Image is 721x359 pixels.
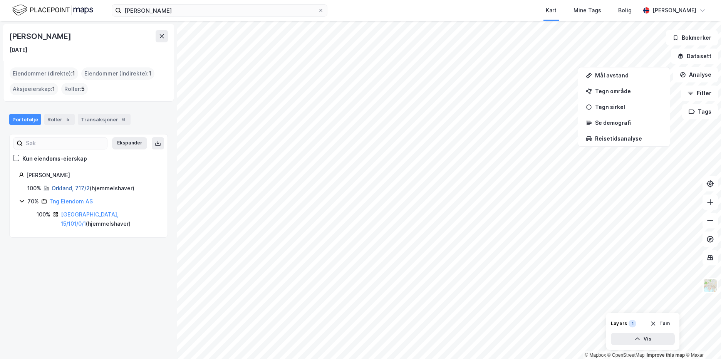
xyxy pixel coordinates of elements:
img: Z [703,278,718,293]
div: 100% [27,184,41,193]
button: Vis [611,333,675,345]
a: Orkland, 717/2 [52,185,90,191]
a: OpenStreetMap [607,352,645,358]
span: 1 [52,84,55,94]
div: [DATE] [9,45,27,55]
div: [PERSON_NAME] [26,171,158,180]
div: Roller : [61,83,88,95]
button: Analyse [673,67,718,82]
div: Tegn sirkel [595,104,662,110]
div: Tegn område [595,88,662,94]
div: Kart [546,6,557,15]
div: Kontrollprogram for chat [682,322,721,359]
div: 1 [629,320,636,327]
a: Improve this map [647,352,685,358]
button: Tøm [645,317,675,330]
div: ( hjemmelshaver ) [61,210,158,228]
div: Se demografi [595,119,662,126]
div: 70% [27,197,39,206]
button: Datasett [671,49,718,64]
div: 5 [64,116,72,123]
img: logo.f888ab2527a4732fd821a326f86c7f29.svg [12,3,93,17]
a: Tng Eiendom AS [49,198,93,205]
button: Bokmerker [666,30,718,45]
div: Eiendommer (direkte) : [10,67,78,80]
iframe: Chat Widget [682,322,721,359]
div: Kun eiendoms-eierskap [22,154,87,163]
div: Layers [611,320,627,327]
button: Tags [682,104,718,119]
input: Søk [23,138,107,149]
button: Filter [681,86,718,101]
div: Roller [44,114,75,125]
span: 1 [149,69,151,78]
input: Søk på adresse, matrikkel, gårdeiere, leietakere eller personer [121,5,318,16]
div: Portefølje [9,114,41,125]
span: 5 [81,84,85,94]
div: 6 [120,116,127,123]
div: 100% [37,210,50,219]
a: [GEOGRAPHIC_DATA], 15/101/0/1 [61,211,119,227]
div: [PERSON_NAME] [9,30,72,42]
button: Ekspander [112,137,147,149]
div: Reisetidsanalyse [595,135,662,142]
div: Transaksjoner [78,114,131,125]
div: [PERSON_NAME] [652,6,696,15]
div: ( hjemmelshaver ) [52,184,134,193]
div: Mål avstand [595,72,662,79]
a: Mapbox [585,352,606,358]
div: Mine Tags [573,6,601,15]
div: Bolig [618,6,632,15]
span: 1 [72,69,75,78]
div: Eiendommer (Indirekte) : [81,67,154,80]
div: Aksjeeierskap : [10,83,58,95]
